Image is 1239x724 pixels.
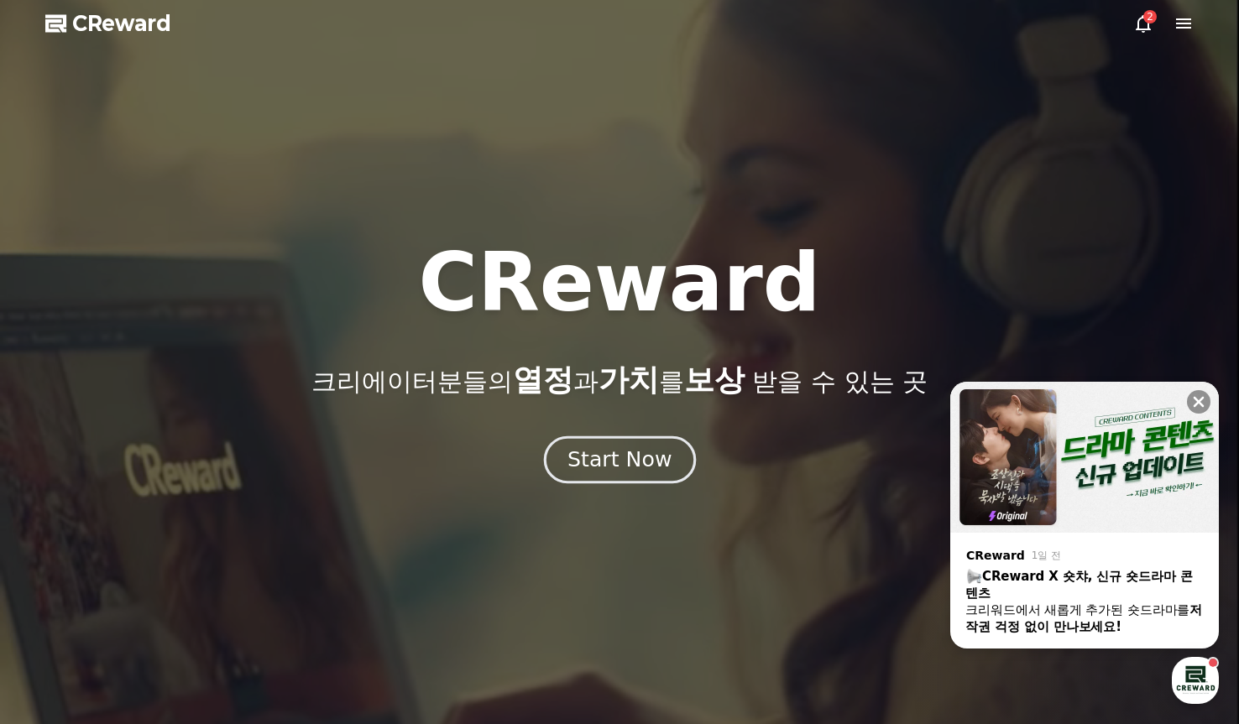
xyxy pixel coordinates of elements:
[547,454,693,470] a: Start Now
[418,242,820,323] h1: CReward
[217,532,322,574] a: 설정
[111,532,217,574] a: 대화
[72,10,171,37] span: CReward
[45,10,171,37] a: CReward
[311,363,928,397] p: 크리에이터분들의 과 를 받을 수 있는 곳
[599,362,659,397] span: 가치
[513,362,573,397] span: 열정
[1133,13,1153,34] a: 2
[1143,10,1157,23] div: 2
[53,557,63,570] span: 홈
[154,558,174,571] span: 대화
[567,445,672,474] div: Start Now
[684,362,745,397] span: 보상
[259,557,280,570] span: 설정
[543,435,695,483] button: Start Now
[5,532,111,574] a: 홈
